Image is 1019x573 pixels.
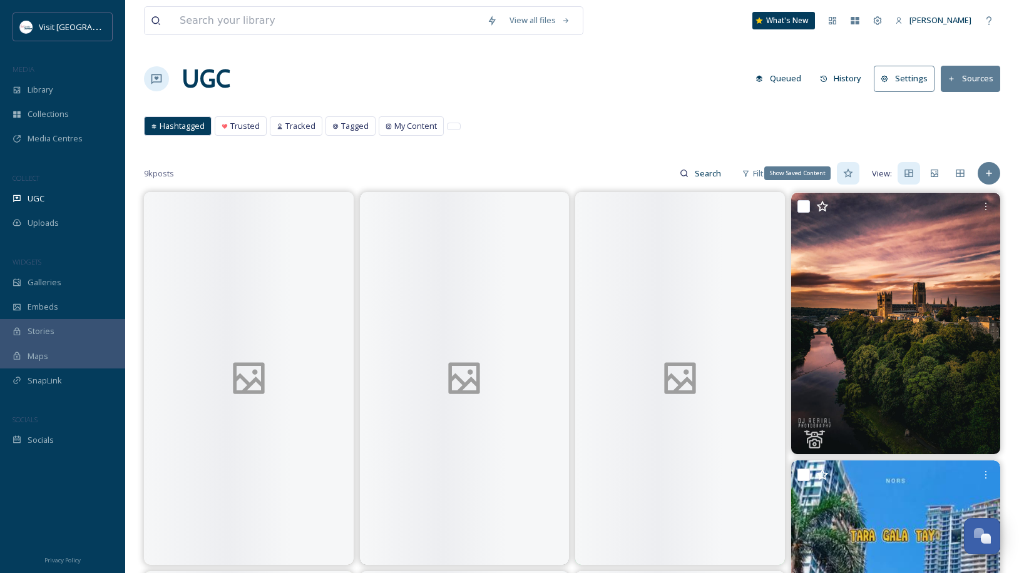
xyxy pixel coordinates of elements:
[160,120,205,132] span: Hashtagged
[182,60,230,98] a: UGC
[872,168,892,180] span: View:
[749,66,807,91] button: Queued
[341,120,369,132] span: Tagged
[28,193,44,205] span: UGC
[230,120,260,132] span: Trusted
[13,415,38,424] span: SOCIALS
[285,120,315,132] span: Tracked
[28,301,58,313] span: Embeds
[44,552,81,567] a: Privacy Policy
[13,173,39,183] span: COLLECT
[791,193,1001,454] img: Durham at Dusk There’s something magical about Durham as the sun dips low, painting the sky in so...
[503,8,576,33] a: View all files
[173,7,481,34] input: Search your library
[144,168,174,180] span: 9k posts
[689,161,729,186] input: Search
[814,66,874,91] a: History
[28,325,54,337] span: Stories
[20,21,33,33] img: 1680077135441.jpeg
[964,518,1000,554] button: Open Chat
[394,120,437,132] span: My Content
[941,66,1000,91] button: Sources
[874,66,935,91] button: Settings
[28,434,54,446] span: Socials
[28,375,62,387] span: SnapLink
[753,168,776,180] span: Filters
[874,66,941,91] a: Settings
[752,12,815,29] a: What's New
[28,133,83,145] span: Media Centres
[28,108,69,120] span: Collections
[749,66,814,91] a: Queued
[13,257,41,266] span: WIDGETS
[889,8,978,33] a: [PERSON_NAME]
[13,64,34,74] span: MEDIA
[28,276,61,288] span: Galleries
[909,14,971,26] span: [PERSON_NAME]
[28,350,48,362] span: Maps
[28,84,53,96] span: Library
[28,217,59,229] span: Uploads
[814,66,868,91] button: History
[764,166,831,180] div: Show Saved Content
[44,556,81,564] span: Privacy Policy
[39,21,136,33] span: Visit [GEOGRAPHIC_DATA]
